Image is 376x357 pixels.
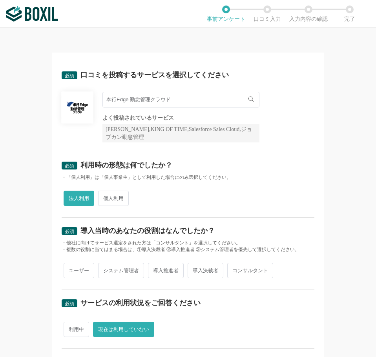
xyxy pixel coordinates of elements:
[65,301,74,306] span: 必須
[62,240,314,246] div: ・他社に向けてサービス選定をされた方は「コンサルタント」を選択してください。
[64,322,89,337] span: 利用中
[65,163,74,169] span: 必須
[62,246,314,253] div: ・複数の役割に当てはまる場合は、①導入決裁者 ②導入推進者 ③システム管理者を優先して選択してください。
[148,263,184,278] span: 導入推進者
[80,71,229,78] div: 口コミを投稿するサービスを選択してください
[62,174,314,181] div: ・「個人利用」は「個人事業主」として利用した場合にのみ選択してください。
[98,263,144,278] span: システム管理者
[102,92,259,107] input: サービス名で検索
[227,263,273,278] span: コンサルタント
[65,229,74,234] span: 必須
[80,227,215,234] div: 導入当時のあなたの役割はなんでしたか？
[65,73,74,78] span: 必須
[329,5,370,22] li: 完了
[93,322,154,337] span: 現在は利用していない
[80,162,172,169] div: 利用時の形態は何でしたか？
[6,6,58,22] img: ボクシルSaaS_ロゴ
[205,5,246,22] li: 事前アンケート
[98,191,129,206] span: 個人利用
[102,115,259,121] div: よく投稿されているサービス
[80,299,201,306] div: サービスの利用状況をご回答ください
[102,124,259,142] div: [PERSON_NAME],KING OF TIME,Salesforce Sales Cloud,ジョブカン勤怠管理
[288,5,329,22] li: 入力内容の確認
[64,191,94,206] span: 法人利用
[188,263,223,278] span: 導入決裁者
[246,5,288,22] li: 口コミ入力
[64,263,94,278] span: ユーザー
